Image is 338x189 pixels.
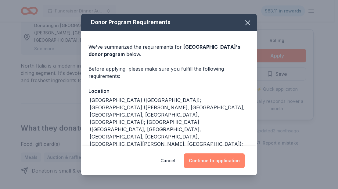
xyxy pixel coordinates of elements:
[81,14,257,31] div: Donor Program Requirements
[88,87,250,95] div: Location
[88,65,250,80] div: Before applying, please make sure you fulfill the following requirements:
[184,153,245,168] button: Continue to application
[160,153,175,168] button: Cancel
[88,43,250,58] div: We've summarized the requirements for below.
